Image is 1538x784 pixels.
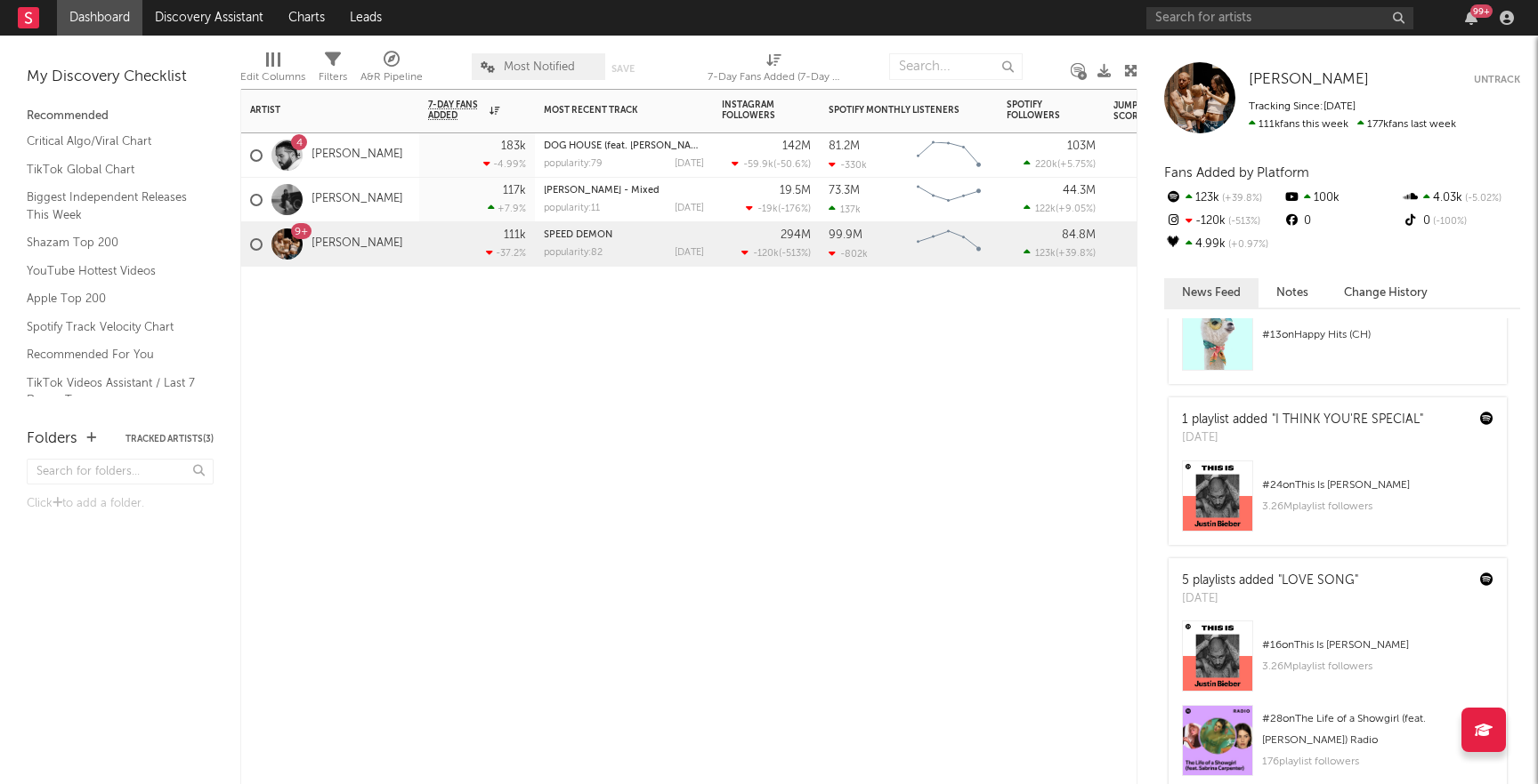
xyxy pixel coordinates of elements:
div: -37.2 % [486,247,526,259]
span: 7-Day Fans Added [428,100,485,121]
div: popularity: 79 [544,159,603,169]
div: Click to add a folder. [27,493,214,515]
span: -5.02 % [1462,194,1502,204]
span: 123k [1035,249,1056,259]
div: 1 playlist added [1182,411,1423,429]
span: 122k [1035,204,1056,214]
div: 137k [829,204,861,215]
div: 4.99k [1164,233,1283,256]
div: -330k [829,159,867,171]
div: 99 + [1470,4,1493,18]
div: 81.2M [829,140,860,152]
div: 99.9M [829,229,862,241]
div: Edit Columns [240,44,305,96]
a: TikTok Videos Assistant / Last 7 Days - Top [27,373,196,410]
div: 183k [501,140,526,152]
svg: Chart title [909,178,989,222]
div: ( ) [732,158,811,170]
span: -513 % [781,249,808,259]
div: ( ) [741,247,811,259]
div: 3.26M playlist followers [1262,496,1493,517]
div: [DATE] [1182,590,1358,608]
div: 50.5 [1113,145,1185,166]
span: -59.9k [743,160,773,170]
a: [PERSON_NAME] [312,192,403,207]
div: 176 playlist followers [1262,751,1493,772]
button: 99+ [1465,11,1477,25]
div: Spotify Followers [1007,100,1069,121]
span: +39.8 % [1058,249,1093,259]
div: 73.3M [829,185,860,196]
div: 7-Day Fans Added (7-Day Fans Added) [708,44,841,96]
div: A&R Pipeline [360,44,423,96]
div: +7.9 % [488,203,526,214]
span: -513 % [1226,217,1260,227]
span: Tracking Since: [DATE] [1249,101,1356,112]
div: Instagram Followers [722,100,784,121]
div: 142M [782,140,811,152]
div: Jump Score [1113,100,1158,122]
div: [DATE] [1182,429,1423,447]
div: 103M [1067,140,1096,152]
span: Most Notified [504,61,575,73]
div: Filters [319,67,347,88]
div: ( ) [1024,247,1096,259]
a: [PERSON_NAME] - Mixed [544,186,660,196]
button: Save [611,64,635,74]
div: 123k [1164,187,1283,210]
a: "LOVE SONG" [1278,574,1358,587]
a: DOG HOUSE (feat. [PERSON_NAME] & Yeat) [544,141,742,151]
div: A&R Pipeline [360,67,423,88]
button: News Feed [1164,278,1259,308]
a: YouTube Hottest Videos [27,261,196,281]
div: # 24 on This Is [PERSON_NAME] [1262,475,1493,496]
div: Artist [250,105,384,116]
div: 84.8M [1062,229,1096,241]
div: -802k [829,248,868,260]
span: +9.05 % [1058,204,1093,214]
a: [PERSON_NAME] [312,236,403,252]
div: [DATE] [675,204,704,213]
div: # 16 on This Is [PERSON_NAME] [1262,635,1493,656]
span: +0.97 % [1226,240,1268,250]
span: -120k [753,249,779,259]
a: #16onThis Is [PERSON_NAME]3.26Mplaylist followers [1169,620,1507,705]
div: Edit Columns [240,67,305,88]
a: [PERSON_NAME] [1249,71,1369,89]
input: Search for artists [1146,7,1413,29]
div: 100k [1283,187,1401,210]
span: -50.6 % [776,160,808,170]
a: Apple Top 200 [27,289,196,308]
span: -19k [757,204,778,214]
div: 111k [504,229,526,241]
svg: Chart title [909,133,989,178]
a: Critical Algo/Viral Chart [27,132,196,151]
input: Search for folders... [27,459,214,484]
div: # 28 on The Life of a Showgirl (feat. [PERSON_NAME]) Radio [1262,708,1493,751]
div: Filters [319,44,347,96]
a: Shazam Top 200 [27,233,196,252]
div: -4.99 % [483,158,526,170]
div: ( ) [746,203,811,214]
div: 0 [1283,210,1401,233]
div: 72.1 [1113,189,1185,211]
div: 294M [781,229,811,241]
a: "I THINK YOU'RE SPECIAL" [1272,413,1423,426]
a: [PERSON_NAME] [312,148,403,163]
div: 3.26M playlist followers [1262,656,1493,677]
span: 111k fans this week [1249,119,1348,130]
div: popularity: 82 [544,248,603,258]
div: -120k [1164,210,1283,233]
div: DOG HOUSE (feat. Julia Wolf & Yeat) [544,141,704,151]
a: SPEED DEMON [544,230,612,240]
div: ( ) [1024,203,1096,214]
div: SPEED DEMON [544,230,704,240]
div: # 13 on Happy Hits (CH) [1262,324,1493,346]
span: -100 % [1430,217,1467,227]
div: 0 [1402,210,1520,233]
span: [PERSON_NAME] [1249,72,1369,87]
div: Spotify Monthly Listeners [829,105,962,116]
span: 220k [1035,160,1057,170]
div: Folders [27,428,77,450]
div: 44.5 [1113,234,1185,255]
